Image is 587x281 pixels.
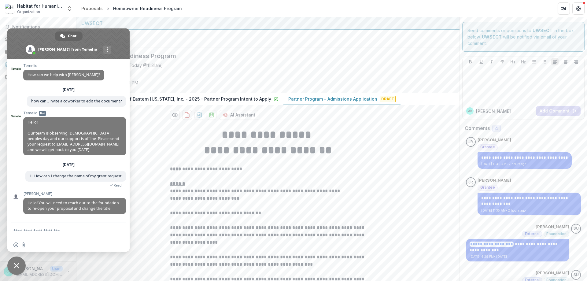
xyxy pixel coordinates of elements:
[12,24,71,30] span: Notifications
[39,111,46,116] span: Bot
[288,96,377,102] p: Partner Program - Admissions Application
[63,88,75,92] div: [DATE]
[468,180,473,184] div: Jacqueline Richter
[50,266,63,272] p: User
[207,110,216,120] button: download-proposal
[17,3,63,9] div: Habitat for Humanity of Eastern [US_STATE], Inc.
[79,4,184,13] nav: breadcrumb
[79,4,105,13] a: Proposals
[182,110,192,120] button: download-proposal
[530,58,537,65] button: Bullet List
[21,242,26,247] span: Send a file
[28,200,119,211] span: Hello! You will need to reach out to the foundation to re-open your proposal and change the title
[495,126,498,131] span: 4
[480,185,495,190] span: Grantee
[488,58,495,65] button: Italicize
[13,242,18,247] span: Insert an emoji
[6,269,11,273] div: Jacqueline Richter
[28,120,119,152] span: Hello! Our team is observing [DEMOGRAPHIC_DATA] peoples day and our support is offline. Please se...
[572,2,585,15] button: Get Help
[574,227,579,231] div: Scott Umbel
[17,9,40,15] span: Organization
[23,64,104,68] span: Temelio
[2,59,74,69] a: Proposals
[194,110,204,120] button: download-proposal
[16,265,48,272] p: [PERSON_NAME]
[55,31,83,41] div: Chat
[2,47,74,57] a: Tasks
[481,208,578,213] p: [DATE] 11:35 AM • 2 hours ago
[536,106,581,116] button: Add Comment
[468,109,472,113] div: Jacqueline Richter
[558,2,570,15] button: Partners
[520,58,527,65] button: Heading 2
[103,46,111,54] div: More channels
[30,173,122,179] span: Hi How can I change the name of my grant request
[81,20,455,27] div: UWSECT
[380,96,396,102] span: Draft
[480,145,495,149] span: Grantee
[574,273,579,277] div: Scott Umbel
[113,5,182,12] div: Homeowner Readiness Program
[465,125,490,131] h2: Comments
[81,52,445,60] h2: Homeowner Readiness Program
[2,34,74,44] a: Dashboard
[476,108,511,114] p: [PERSON_NAME]
[81,5,103,12] div: Proposals
[478,58,485,65] button: Underline
[482,34,502,39] strong: UWSECT
[462,22,585,52] div: Send comments or questions to in the box below. will be notified via email of your comment.
[541,58,548,65] button: Ordered List
[536,224,569,230] p: [PERSON_NAME]
[467,58,474,65] button: Bold
[2,72,74,82] a: Documents
[23,111,126,115] span: Temelio
[5,4,15,13] img: Habitat for Humanity of Eastern Connecticut, Inc.
[525,232,540,236] span: External
[31,98,122,104] span: how can I invite a coworker to edit the document?
[65,268,72,275] button: More
[536,270,569,276] p: [PERSON_NAME]
[28,72,100,77] span: How can we help with [PERSON_NAME]?
[170,110,180,120] button: Preview dc4c44a3-3588-433f-ac56-730e7fcaa968-1.pdf
[219,110,259,120] button: AI Assistant
[7,257,26,275] div: Close chat
[81,96,271,102] p: Habitat for Humanity of Eastern [US_STATE], Inc. - 2025 - Partner Program Intent to Apply
[533,28,552,33] strong: UWSECT
[114,183,122,187] span: Read
[56,142,119,147] a: [EMAIL_ADDRESS][DOMAIN_NAME]
[470,254,566,259] p: [DATE] 4:29 PM • [DATE]
[499,58,506,65] button: Strike
[481,162,568,166] p: [DATE] 11:40 AM • 2 hours ago
[65,2,74,15] button: Open entity switcher
[68,31,76,41] span: Chat
[562,58,569,65] button: Align Center
[572,58,580,65] button: Align Right
[546,232,567,236] span: Foundation
[63,163,75,167] div: [DATE]
[16,272,63,277] p: [EMAIL_ADDRESS][DOMAIN_NAME]
[551,58,559,65] button: Align Left
[2,22,74,32] button: Notifications
[478,177,511,183] p: [PERSON_NAME]
[478,137,511,143] p: [PERSON_NAME]
[13,228,110,234] textarea: Compose your message...
[509,58,516,65] button: Heading 1
[468,140,473,144] div: Jacqueline Richter
[23,192,126,196] span: [PERSON_NAME]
